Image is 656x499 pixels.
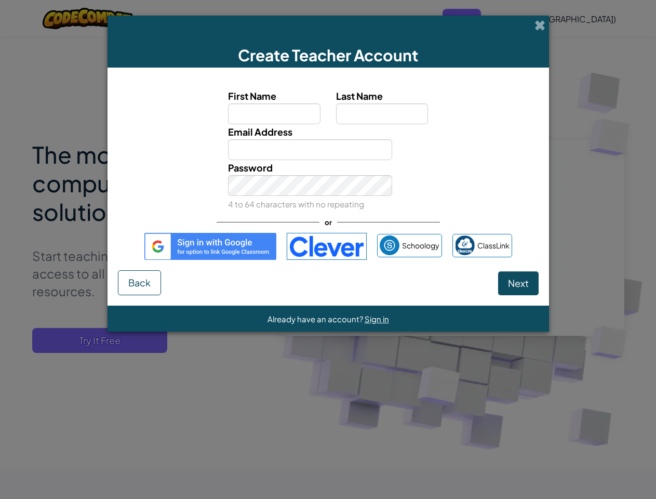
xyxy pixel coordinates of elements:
span: Create Teacher Account [238,45,418,65]
span: Email Address [228,126,292,138]
span: Schoology [402,238,439,253]
span: Next [508,277,529,289]
button: Next [498,271,539,295]
span: First Name [228,90,276,102]
span: Already have an account? [267,314,365,324]
span: or [319,215,337,230]
img: schoology.png [380,235,399,255]
span: Password [228,162,273,174]
span: ClassLink [477,238,510,253]
a: Sign in [365,314,389,324]
span: Back [128,277,151,288]
span: Last Name [336,90,383,102]
small: 4 to 64 characters with no repeating [228,199,364,209]
button: Back [118,270,161,295]
img: classlink-logo-small.png [455,235,475,255]
img: clever-logo-blue.png [287,233,367,260]
img: gplus_sso_button2.svg [144,233,276,260]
